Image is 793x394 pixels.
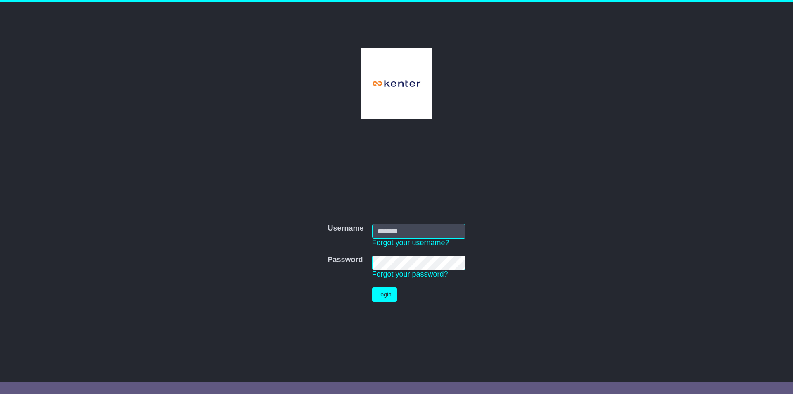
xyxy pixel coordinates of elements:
[328,224,363,233] label: Username
[372,239,449,247] a: Forgot your username?
[328,256,363,265] label: Password
[372,270,448,278] a: Forgot your password?
[361,48,432,119] img: Kenter International Logistics
[372,287,397,302] button: Login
